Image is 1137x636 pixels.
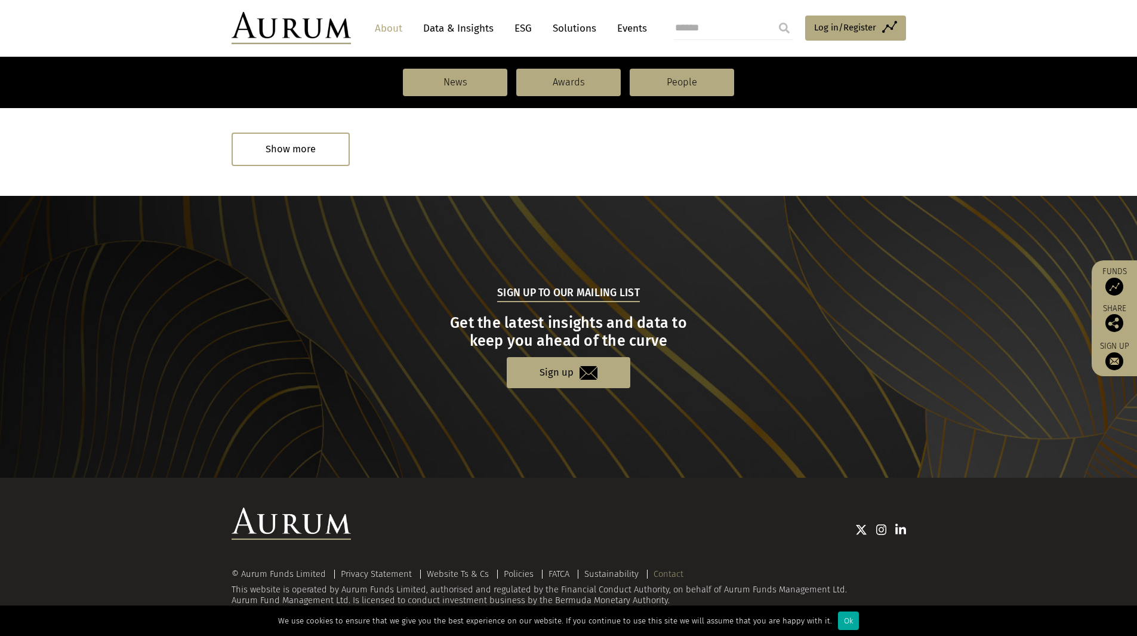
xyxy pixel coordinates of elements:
[1105,314,1123,332] img: Share this post
[1098,305,1131,332] div: Share
[630,69,734,96] a: People
[232,12,351,44] img: Aurum
[838,612,859,630] div: Ok
[895,524,906,536] img: Linkedin icon
[855,524,867,536] img: Twitter icon
[507,357,630,388] a: Sign up
[232,570,332,579] div: © Aurum Funds Limited
[233,314,904,350] h3: Get the latest insights and data to keep you ahead of the curve
[549,569,569,579] a: FATCA
[427,569,489,579] a: Website Ts & Cs
[516,69,621,96] a: Awards
[1105,352,1123,370] img: Sign up to our newsletter
[547,17,602,39] a: Solutions
[772,16,796,40] input: Submit
[417,17,500,39] a: Data & Insights
[654,569,683,579] a: Contact
[232,570,906,606] div: This website is operated by Aurum Funds Limited, authorised and regulated by the Financial Conduc...
[611,17,647,39] a: Events
[814,20,876,35] span: Log in/Register
[504,569,534,579] a: Policies
[1098,266,1131,296] a: Funds
[1105,278,1123,296] img: Access Funds
[1098,341,1131,370] a: Sign up
[805,16,906,41] a: Log in/Register
[232,133,350,165] div: Show more
[509,17,538,39] a: ESG
[403,69,507,96] a: News
[497,285,640,302] h5: Sign up to our mailing list
[369,17,408,39] a: About
[341,569,412,579] a: Privacy Statement
[584,569,639,579] a: Sustainability
[876,524,887,536] img: Instagram icon
[232,508,351,540] img: Aurum Logo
